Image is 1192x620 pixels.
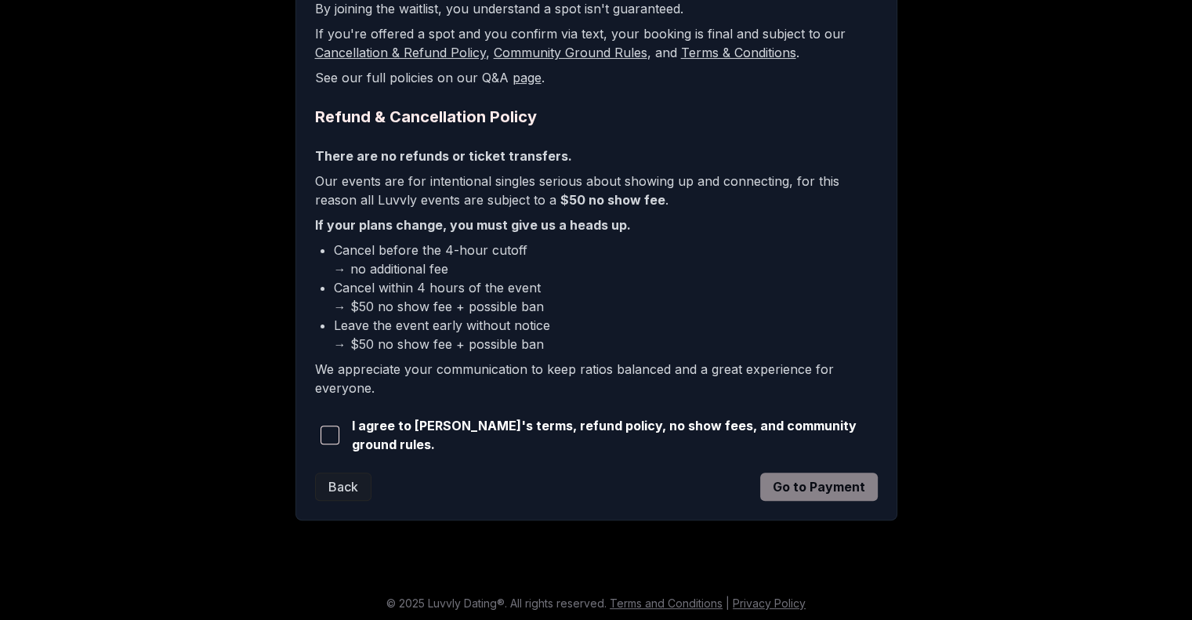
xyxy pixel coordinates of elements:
[315,45,486,60] a: Cancellation & Refund Policy
[334,278,878,316] li: Cancel within 4 hours of the event → $50 no show fee + possible ban
[334,316,878,354] li: Leave the event early without notice → $50 no show fee + possible ban
[315,172,878,209] p: Our events are for intentional singles serious about showing up and connecting, for this reason a...
[352,416,878,454] span: I agree to [PERSON_NAME]'s terms, refund policy, no show fees, and community ground rules.
[315,147,878,165] p: There are no refunds or ticket transfers.
[494,45,647,60] a: Community Ground Rules
[315,68,878,87] p: See our full policies on our Q&A .
[315,216,878,234] p: If your plans change, you must give us a heads up.
[726,596,730,610] span: |
[681,45,796,60] a: Terms & Conditions
[513,70,542,85] a: page
[334,241,878,278] li: Cancel before the 4-hour cutoff → no additional fee
[560,192,665,208] b: $50 no show fee
[315,106,878,128] h2: Refund & Cancellation Policy
[315,473,371,501] button: Back
[315,24,878,62] p: If you're offered a spot and you confirm via text, your booking is final and subject to our , , a...
[733,596,806,610] a: Privacy Policy
[315,360,878,397] p: We appreciate your communication to keep ratios balanced and a great experience for everyone.
[610,596,723,610] a: Terms and Conditions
